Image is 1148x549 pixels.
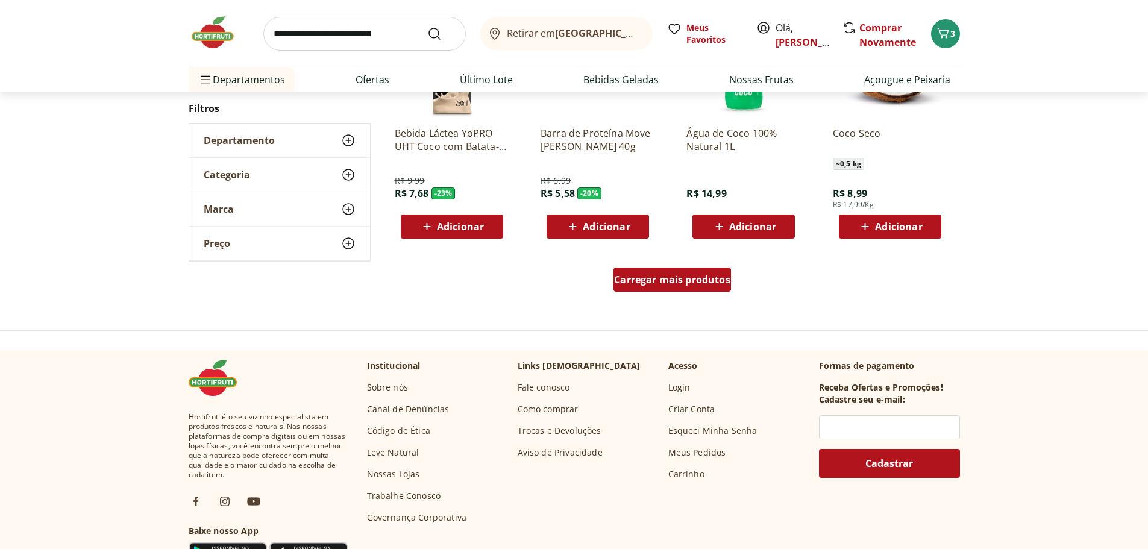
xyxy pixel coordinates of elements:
[437,222,484,231] span: Adicionar
[555,27,758,40] b: [GEOGRAPHIC_DATA]/[GEOGRAPHIC_DATA]
[460,72,513,87] a: Último Lote
[263,17,466,51] input: search
[367,381,408,394] a: Sobre nós
[395,187,429,200] span: R$ 7,68
[189,360,249,396] img: Hortifruti
[427,27,456,41] button: Submit Search
[204,134,275,146] span: Departamento
[668,447,726,459] a: Meus Pedidos
[668,468,704,480] a: Carrinho
[204,169,250,181] span: Categoria
[577,187,601,199] span: - 20 %
[189,14,249,51] img: Hortifruti
[480,17,653,51] button: Retirar em[GEOGRAPHIC_DATA]/[GEOGRAPHIC_DATA]
[541,187,575,200] span: R$ 5,58
[729,222,776,231] span: Adicionar
[776,20,829,49] span: Olá,
[518,447,603,459] a: Aviso de Privacidade
[833,127,947,153] a: Coco Seco
[864,72,950,87] a: Açougue e Peixaria
[668,425,757,437] a: Esqueci Minha Senha
[189,96,371,121] h2: Filtros
[668,381,691,394] a: Login
[668,360,698,372] p: Acesso
[541,175,571,187] span: R$ 6,99
[204,203,234,215] span: Marca
[356,72,389,87] a: Ofertas
[218,494,232,509] img: ig
[819,394,905,406] h3: Cadastre seu e-mail:
[668,403,715,415] a: Criar Conta
[198,65,213,94] button: Menu
[367,512,467,524] a: Governança Corporativa
[833,187,867,200] span: R$ 8,99
[819,381,943,394] h3: Receba Ofertas e Promoções!
[950,28,955,39] span: 3
[541,127,655,153] a: Barra de Proteína Move [PERSON_NAME] 40g
[692,215,795,239] button: Adicionar
[367,490,441,502] a: Trabalhe Conosco
[198,65,285,94] span: Departamentos
[614,275,730,284] span: Carregar mais produtos
[613,268,731,296] a: Carregar mais produtos
[367,403,450,415] a: Canal de Denúncias
[518,425,601,437] a: Trocas e Devoluções
[507,28,640,39] span: Retirar em
[189,412,348,480] span: Hortifruti é o seu vizinho especialista em produtos frescos e naturais. Nas nossas plataformas de...
[583,72,659,87] a: Bebidas Geladas
[189,158,370,192] button: Categoria
[518,360,641,372] p: Links [DEMOGRAPHIC_DATA]
[819,360,960,372] p: Formas de pagamento
[431,187,456,199] span: - 23 %
[686,187,726,200] span: R$ 14,99
[189,227,370,260] button: Preço
[547,215,649,239] button: Adicionar
[367,425,430,437] a: Código de Ética
[729,72,794,87] a: Nossas Frutas
[819,449,960,478] button: Cadastrar
[189,525,348,537] h3: Baixe nosso App
[686,22,742,46] span: Meus Favoritos
[395,127,509,153] a: Bebida Láctea YoPRO UHT Coco com Batata-Doce 15g de proteínas 250ml
[583,222,630,231] span: Adicionar
[875,222,922,231] span: Adicionar
[367,360,421,372] p: Institucional
[776,36,854,49] a: [PERSON_NAME]
[667,22,742,46] a: Meus Favoritos
[367,468,420,480] a: Nossas Lojas
[686,127,801,153] a: Água de Coco 100% Natural 1L
[518,403,579,415] a: Como comprar
[401,215,503,239] button: Adicionar
[833,200,874,210] span: R$ 17,99/Kg
[189,124,370,157] button: Departamento
[833,158,864,170] span: ~ 0,5 kg
[518,381,570,394] a: Fale conosco
[189,494,203,509] img: fb
[367,447,419,459] a: Leve Natural
[204,237,230,249] span: Preço
[395,175,425,187] span: R$ 9,99
[931,19,960,48] button: Carrinho
[189,192,370,226] button: Marca
[246,494,261,509] img: ytb
[839,215,941,239] button: Adicionar
[865,459,913,468] span: Cadastrar
[859,21,916,49] a: Comprar Novamente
